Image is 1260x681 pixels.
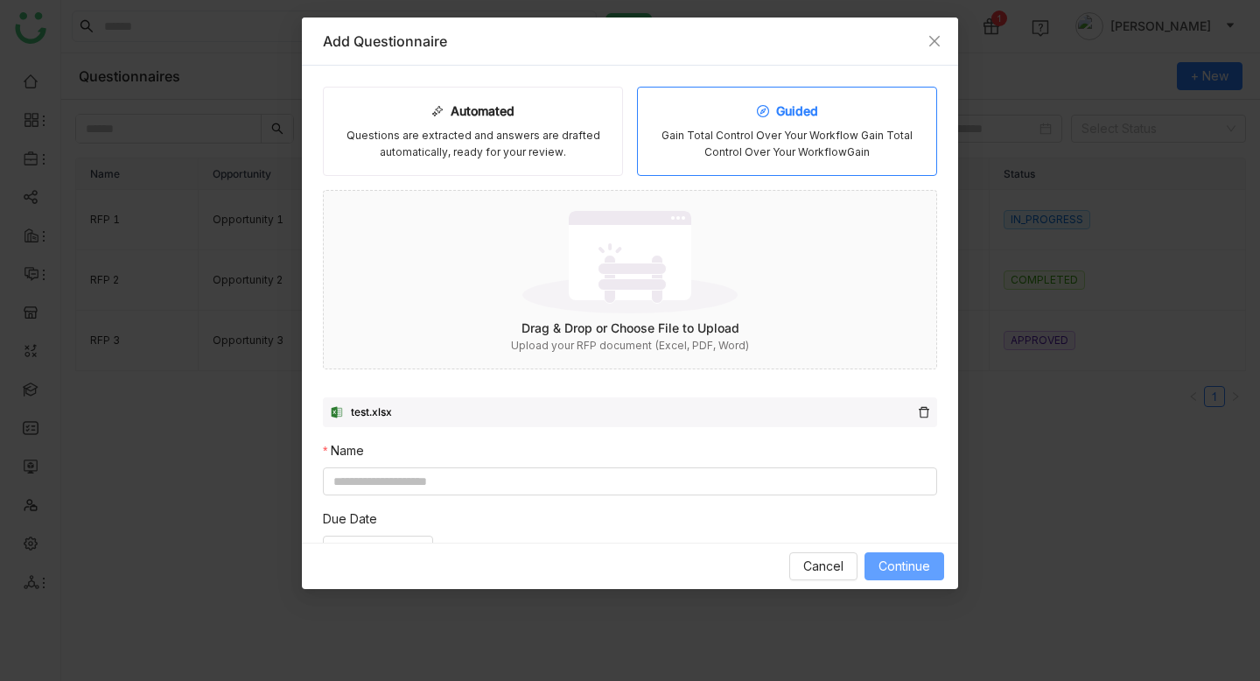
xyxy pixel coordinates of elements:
[324,319,936,338] div: Drag & Drop or Choose File to Upload
[522,205,738,319] img: No data
[431,102,514,121] div: Automated
[323,32,937,51] div: Add Questionnaire
[864,552,944,580] button: Continue
[911,18,958,65] button: Close
[878,557,930,576] span: Continue
[338,128,608,161] div: Questions are extracted and answers are drafted automatically, ready for your review.
[351,404,392,421] div: test.xlsx
[330,405,344,419] img: xlsx.svg
[652,128,922,161] div: Gain Total Control Over Your Workflow Gain Total Control Over Your WorkflowGain
[323,509,377,529] label: Due Date
[323,441,364,460] label: Name
[324,338,936,355] div: Upload your RFP document (Excel, PDF, Word)
[789,552,857,580] button: Cancel
[324,191,936,369] div: No dataDrag & Drop or Choose File to UploadUpload your RFP document (Excel, PDF, Word)
[803,557,843,576] span: Cancel
[757,102,818,121] div: Guided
